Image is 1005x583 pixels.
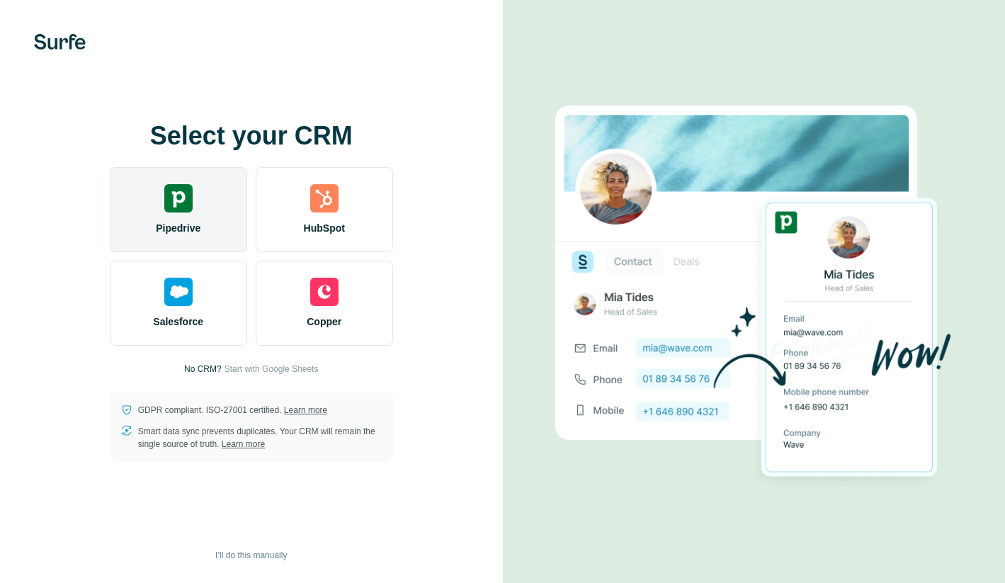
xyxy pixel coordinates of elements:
img: pipedrive's logo [164,184,193,213]
img: copper's logo [310,278,339,306]
a: Learn more [222,439,265,449]
h1: Select your CRM [110,122,393,150]
button: Start with Google Sheets [225,363,319,375]
span: I’ll do this manually [215,549,287,562]
p: GDPR compliant. ISO-27001 certified. [138,404,327,417]
button: I’ll do this manually [205,545,297,566]
a: Learn more [284,405,327,415]
span: Copper [307,315,341,329]
img: Surfe's logo [34,34,86,50]
span: Salesforce [153,315,203,329]
span: Pipedrive [156,221,200,235]
img: salesforce's logo [164,278,193,306]
img: hubspot's logo [310,184,339,213]
img: PIPEDRIVE image [555,81,952,502]
p: No CRM? [184,363,222,375]
span: HubSpot [304,221,345,235]
p: Smart data sync prevents duplicates. Your CRM will remain the single source of truth. [138,425,382,451]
